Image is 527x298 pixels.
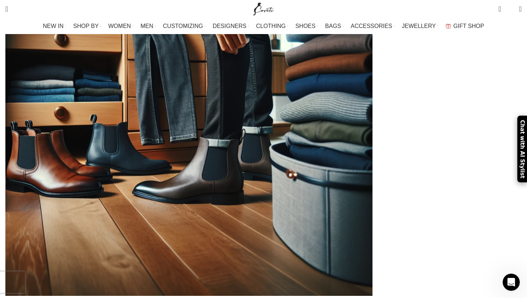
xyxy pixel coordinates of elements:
[108,19,133,33] a: WOMEN
[252,5,276,11] a: Site logo
[499,4,504,9] span: 0
[213,23,246,29] span: DESIGNERS
[446,19,484,33] a: GIFT SHOP
[2,2,11,16] a: Search
[2,19,525,33] div: Main navigation
[295,19,318,33] a: SHOES
[402,23,436,29] span: JEWELLERY
[295,23,315,29] span: SHOES
[351,19,395,33] a: ACCESSORIES
[446,24,451,28] img: GiftBag
[43,19,66,33] a: NEW IN
[213,19,249,33] a: DESIGNERS
[495,2,504,16] a: 0
[43,23,64,29] span: NEW IN
[108,23,131,29] span: WOMEN
[507,2,514,16] div: My Wishlist
[73,23,99,29] span: SHOP BY
[163,19,206,33] a: CUSTOMIZING
[508,7,513,13] span: 0
[141,23,153,29] span: MEN
[402,19,438,33] a: JEWELLERY
[141,19,156,33] a: MEN
[325,19,343,33] a: BAGS
[351,23,392,29] span: ACCESSORIES
[256,23,286,29] span: CLOTHING
[256,19,288,33] a: CLOTHING
[73,19,101,33] a: SHOP BY
[325,23,341,29] span: BAGS
[163,23,203,29] span: CUSTOMIZING
[503,274,520,291] iframe: Intercom live chat
[454,23,484,29] span: GIFT SHOP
